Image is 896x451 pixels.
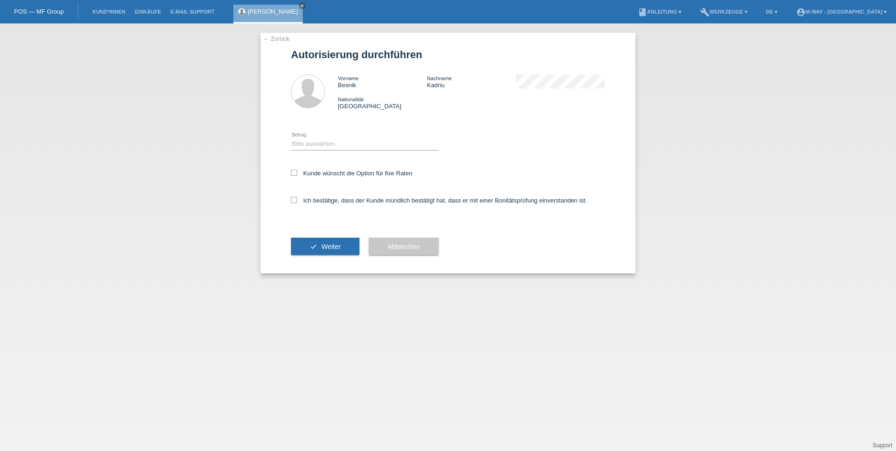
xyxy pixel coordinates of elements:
[291,49,605,60] h1: Autorisierung durchführen
[427,75,452,81] span: Nachname
[338,75,358,81] span: Vorname
[369,238,439,256] button: Abbrechen
[762,9,782,15] a: DE ▾
[300,3,305,8] i: close
[248,8,298,15] a: [PERSON_NAME]
[700,8,709,17] i: build
[338,97,364,102] span: Nationalität
[338,75,427,89] div: Besnik
[338,96,427,110] div: [GEOGRAPHIC_DATA]
[130,9,165,15] a: Einkäufe
[291,238,359,256] button: check Weiter
[166,9,219,15] a: E-Mail Support
[791,9,891,15] a: account_circlem-way - [GEOGRAPHIC_DATA] ▾
[88,9,130,15] a: Kund*innen
[873,442,892,449] a: Support
[14,8,64,15] a: POS — MF Group
[321,243,341,250] span: Weiter
[695,9,752,15] a: buildWerkzeuge ▾
[796,8,806,17] i: account_circle
[633,9,686,15] a: bookAnleitung ▾
[638,8,647,17] i: book
[388,243,420,250] span: Abbrechen
[299,2,306,9] a: close
[427,75,516,89] div: Kadriu
[291,197,587,204] label: Ich bestätige, dass der Kunde mündlich bestätigt hat, dass er mit einer Bonitätsprüfung einversta...
[263,35,289,42] a: ← Zurück
[310,243,317,250] i: check
[291,170,412,177] label: Kunde wünscht die Option für fixe Raten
